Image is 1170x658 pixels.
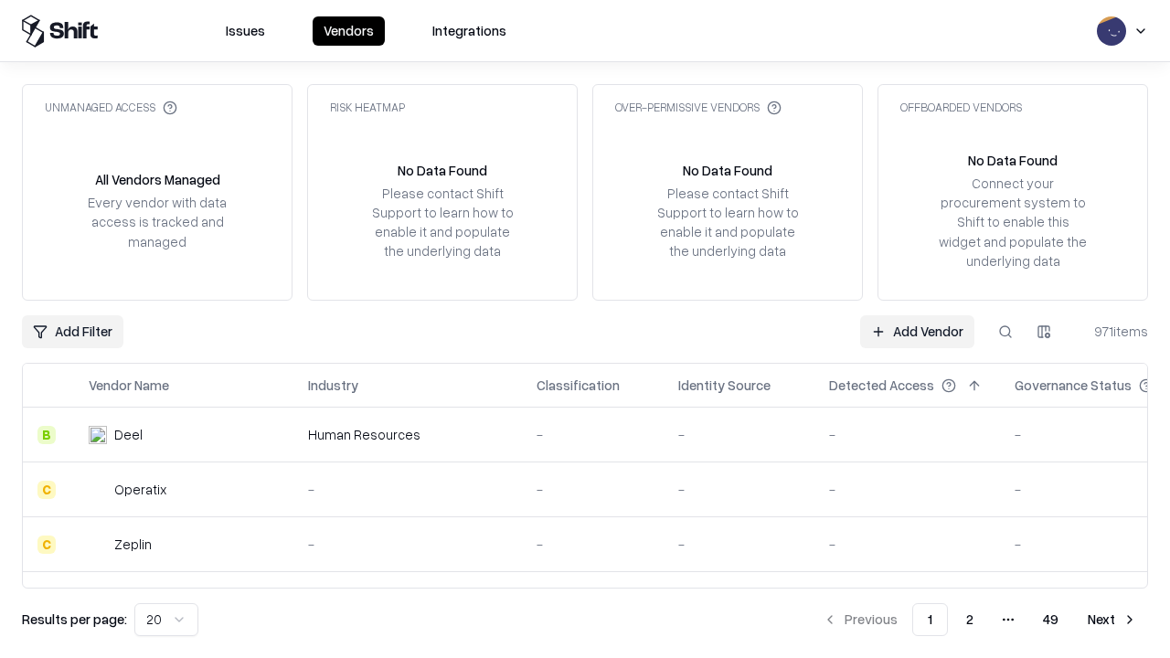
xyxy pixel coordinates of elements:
[652,184,803,261] div: Please contact Shift Support to learn how to enable it and populate the underlying data
[812,603,1148,636] nav: pagination
[367,184,518,261] div: Please contact Shift Support to learn how to enable it and populate the underlying data
[37,426,56,444] div: B
[952,603,988,636] button: 2
[308,480,507,499] div: -
[829,535,985,554] div: -
[968,151,1058,170] div: No Data Found
[114,535,152,554] div: Zeplin
[398,161,487,180] div: No Data Found
[215,16,276,46] button: Issues
[537,376,620,395] div: Classification
[829,480,985,499] div: -
[615,100,782,115] div: Over-Permissive Vendors
[330,100,405,115] div: Risk Heatmap
[1077,603,1148,636] button: Next
[114,480,166,499] div: Operatix
[829,425,985,444] div: -
[89,481,107,499] img: Operatix
[678,480,800,499] div: -
[1015,376,1132,395] div: Governance Status
[308,425,507,444] div: Human Resources
[37,481,56,499] div: C
[1075,322,1148,341] div: 971 items
[678,376,771,395] div: Identity Source
[937,174,1089,271] div: Connect your procurement system to Shift to enable this widget and populate the underlying data
[308,376,358,395] div: Industry
[678,535,800,554] div: -
[308,535,507,554] div: -
[1028,603,1073,636] button: 49
[537,425,649,444] div: -
[95,170,220,189] div: All Vendors Managed
[22,610,127,629] p: Results per page:
[900,100,1022,115] div: Offboarded Vendors
[89,426,107,444] img: Deel
[313,16,385,46] button: Vendors
[89,536,107,554] img: Zeplin
[81,193,233,250] div: Every vendor with data access is tracked and managed
[89,376,169,395] div: Vendor Name
[537,480,649,499] div: -
[912,603,948,636] button: 1
[114,425,143,444] div: Deel
[860,315,974,348] a: Add Vendor
[537,535,649,554] div: -
[22,315,123,348] button: Add Filter
[829,376,934,395] div: Detected Access
[37,536,56,554] div: C
[683,161,772,180] div: No Data Found
[421,16,517,46] button: Integrations
[678,425,800,444] div: -
[45,100,177,115] div: Unmanaged Access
